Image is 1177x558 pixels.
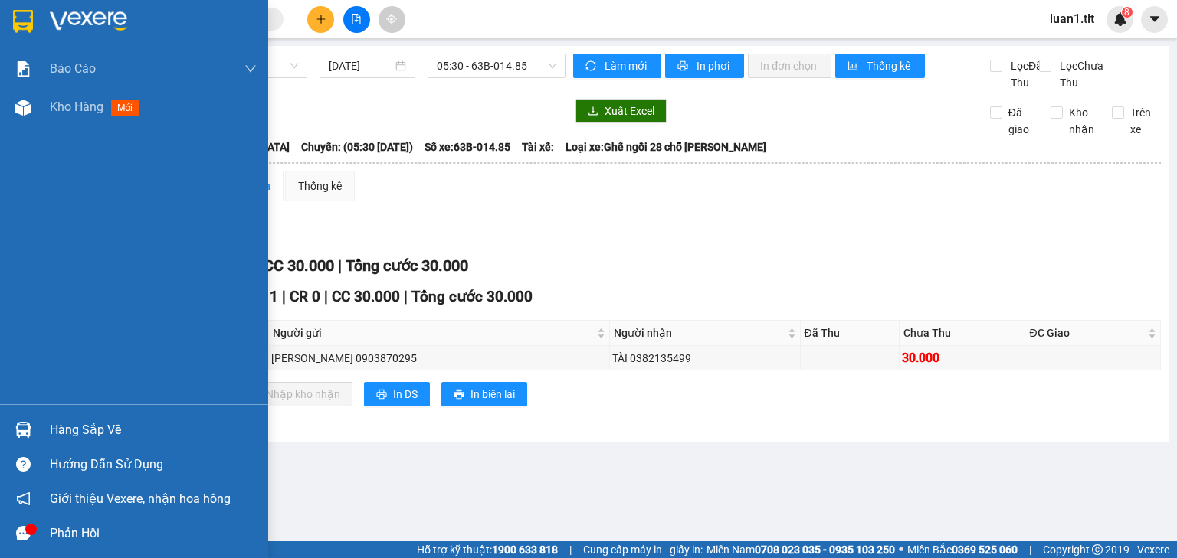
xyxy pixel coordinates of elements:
span: luan1.tlt [1038,9,1107,28]
span: | [324,288,328,305]
span: Trên xe [1124,104,1162,138]
span: question-circle [16,457,31,472]
span: | [282,288,286,305]
span: Đã giao [1002,104,1040,138]
span: Tổng cước 30.000 [346,256,468,275]
img: warehouse-icon [15,100,31,116]
span: down [244,63,257,75]
span: download [588,106,598,118]
span: CC 30.000 [264,256,334,275]
span: | [1029,541,1031,558]
img: warehouse-icon [15,422,31,438]
span: Lọc Chưa Thu [1054,57,1113,91]
th: Đã Thu [801,321,900,346]
span: Số xe: 63B-014.85 [425,139,510,155]
span: In phơi [697,57,732,74]
div: 30.000 [902,348,1023,367]
button: downloadXuất Excel [575,99,667,123]
img: solution-icon [15,61,31,77]
span: file-add [351,14,362,24]
span: 8 [1124,7,1129,18]
span: CC 30.000 [332,288,400,305]
span: CR 0 [290,288,320,305]
span: Hỗ trợ kỹ thuật: [417,541,558,558]
span: Người gửi [273,325,594,341]
th: Chưa Thu [900,321,1026,346]
span: Lọc Đã Thu [1005,57,1044,91]
span: message [16,526,31,540]
span: caret-down [1148,12,1162,26]
button: file-add [343,6,370,33]
input: 15/09/2025 [329,57,392,74]
button: downloadNhập kho nhận [237,382,352,406]
img: logo-vxr [13,10,33,33]
span: Xuất Excel [605,103,654,119]
span: Loại xe: Ghế ngồi 28 chỗ [PERSON_NAME] [566,139,766,155]
button: syncLàm mới [573,54,661,78]
strong: 0708 023 035 - 0935 103 250 [755,543,895,556]
span: SL 1 [249,288,278,305]
span: | [338,256,342,275]
span: In DS [393,386,418,403]
span: Báo cáo [50,59,96,78]
span: In biên lai [470,386,515,403]
strong: 1900 633 818 [492,543,558,556]
button: In đơn chọn [748,54,831,78]
button: printerIn DS [364,382,430,406]
button: bar-chartThống kê [835,54,925,78]
sup: 8 [1122,7,1133,18]
span: ĐC Giao [1029,325,1144,341]
button: printerIn biên lai [441,382,527,406]
span: Tổng cước 30.000 [411,288,533,305]
span: Người nhận [614,325,784,341]
button: printerIn phơi [665,54,744,78]
button: plus [307,6,334,33]
span: Tài xế: [522,139,554,155]
span: Miền Bắc [907,541,1018,558]
span: Chuyến: (05:30 [DATE]) [301,139,413,155]
strong: 0369 525 060 [952,543,1018,556]
div: TÀI 0382135499 [612,350,797,367]
span: printer [677,60,690,73]
span: ⚪️ [899,547,903,553]
span: | [404,288,408,305]
span: printer [454,389,464,401]
span: mới [111,100,139,116]
span: Giới thiệu Vexere, nhận hoa hồng [50,489,231,508]
span: Miền Nam [707,541,895,558]
button: caret-down [1141,6,1168,33]
div: [PERSON_NAME] 0903870295 [271,350,607,367]
span: sync [585,60,598,73]
img: icon-new-feature [1113,12,1127,26]
span: plus [316,14,326,24]
span: copyright [1092,544,1103,555]
div: Hàng sắp về [50,419,257,442]
div: Hướng dẫn sử dụng [50,453,257,476]
span: printer [376,389,387,401]
span: 05:30 - 63B-014.85 [437,54,557,77]
span: Làm mới [605,57,649,74]
span: Kho hàng [50,100,103,114]
span: bar-chart [848,60,861,73]
div: Phản hồi [50,522,257,545]
span: notification [16,491,31,506]
span: Thống kê [867,57,913,74]
button: aim [379,6,405,33]
div: Thống kê [298,178,342,194]
span: Cung cấp máy in - giấy in: [583,541,703,558]
span: | [569,541,572,558]
span: aim [386,14,397,24]
span: Kho nhận [1063,104,1100,138]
